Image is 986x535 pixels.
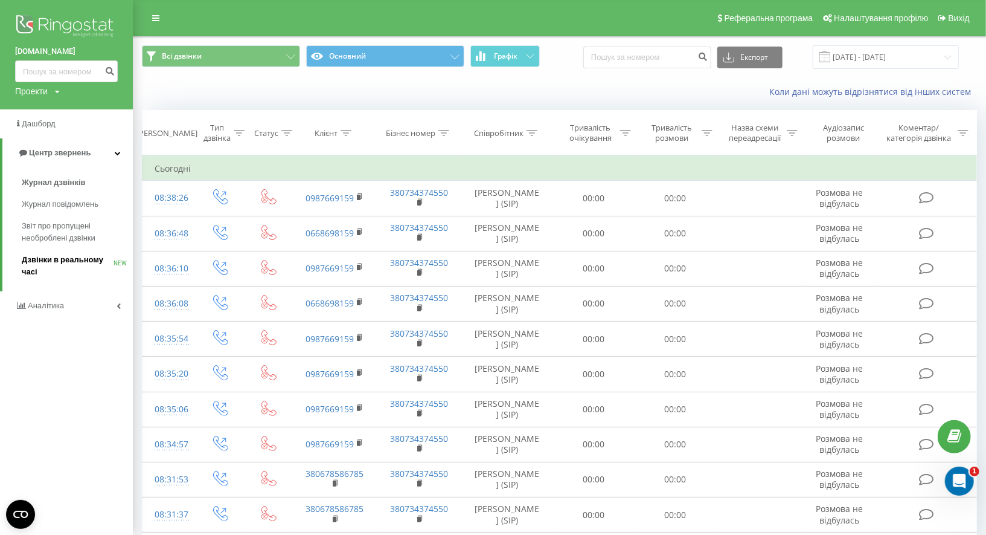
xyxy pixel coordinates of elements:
[461,286,552,321] td: [PERSON_NAME] (SIP)
[461,322,552,357] td: [PERSON_NAME] (SIP)
[717,47,783,68] button: Експорт
[22,215,133,249] a: Звіт про пропущені необроблені дзвінки
[816,222,863,244] span: Розмова не відбулась
[816,292,863,314] span: Розмова не відбулась
[15,60,118,82] input: Пошук за номером
[254,128,278,138] div: Статус
[494,52,517,60] span: Графік
[816,328,863,350] span: Розмова не відбулась
[22,193,133,215] a: Журнал повідомлень
[22,198,98,210] span: Журнал повідомлень
[552,357,634,392] td: 00:00
[634,181,715,216] td: 00:00
[390,292,448,303] a: 380734374550
[155,292,182,316] div: 08:36:08
[22,172,133,193] a: Журнал дзвінків
[306,468,363,479] a: 380678586785
[155,257,182,280] div: 08:36:10
[155,327,182,351] div: 08:35:54
[315,128,338,138] div: Клієнт
[306,45,464,67] button: Основний
[461,498,552,533] td: [PERSON_NAME] (SIP)
[634,216,715,251] td: 00:00
[816,187,863,209] span: Розмова не відбулась
[306,368,354,380] a: 0987669159
[769,86,977,97] a: Коли дані можуть відрізнятися вiд інших систем
[390,328,448,339] a: 380734374550
[306,333,354,345] a: 0987669159
[725,13,813,23] span: Реферальна програма
[390,363,448,374] a: 380734374550
[726,123,783,143] div: Назва схеми переадресації
[155,186,182,210] div: 08:38:26
[390,398,448,409] a: 380734374550
[306,503,363,514] a: 380678586785
[155,433,182,456] div: 08:34:57
[970,467,979,476] span: 1
[461,216,552,251] td: [PERSON_NAME] (SIP)
[155,398,182,421] div: 08:35:06
[834,13,928,23] span: Налаштування профілю
[461,427,552,462] td: [PERSON_NAME] (SIP)
[22,177,86,189] span: Журнал дзвінків
[552,462,634,497] td: 00:00
[203,123,231,143] div: Тип дзвінка
[15,12,118,42] img: Ringostat logo
[945,467,974,496] iframe: Intercom live chat
[634,392,715,427] td: 00:00
[28,301,64,310] span: Аналiтика
[155,468,182,491] div: 08:31:53
[634,251,715,286] td: 00:00
[816,503,863,525] span: Розмова не відбулась
[816,257,863,279] span: Розмова не відбулась
[552,427,634,462] td: 00:00
[634,427,715,462] td: 00:00
[634,462,715,497] td: 00:00
[142,157,977,181] td: Сьогодні
[474,128,523,138] div: Співробітник
[2,138,133,167] a: Центр звернень
[552,322,634,357] td: 00:00
[390,468,448,479] a: 380734374550
[552,286,634,321] td: 00:00
[22,254,114,278] span: Дзвінки в реальному часі
[583,47,711,68] input: Пошук за номером
[306,297,354,309] a: 0668698159
[155,503,182,527] div: 08:31:37
[884,123,955,143] div: Коментар/категорія дзвінка
[552,181,634,216] td: 00:00
[634,498,715,533] td: 00:00
[22,220,127,244] span: Звіт про пропущені необроблені дзвінки
[386,128,435,138] div: Бізнес номер
[390,257,448,268] a: 380734374550
[6,500,35,529] button: Open CMP widget
[15,85,48,97] div: Проекти
[634,286,715,321] td: 00:00
[461,462,552,497] td: [PERSON_NAME] (SIP)
[136,128,197,138] div: [PERSON_NAME]
[564,123,618,143] div: Тривалість очікування
[22,119,56,128] span: Дашборд
[162,51,202,61] span: Всі дзвінки
[470,45,540,67] button: Графік
[29,148,91,157] span: Центр звернень
[306,438,354,450] a: 0987669159
[306,403,354,415] a: 0987669159
[552,392,634,427] td: 00:00
[949,13,970,23] span: Вихід
[812,123,876,143] div: Аудіозапис розмови
[306,262,354,274] a: 0987669159
[816,468,863,490] span: Розмова не відбулась
[552,216,634,251] td: 00:00
[816,363,863,385] span: Розмова не відбулась
[634,322,715,357] td: 00:00
[15,45,118,57] a: [DOMAIN_NAME]
[390,433,448,444] a: 380734374550
[142,45,300,67] button: Всі дзвінки
[552,251,634,286] td: 00:00
[306,192,354,204] a: 0987669159
[390,503,448,514] a: 380734374550
[155,362,182,386] div: 08:35:20
[816,433,863,455] span: Розмова не відбулась
[645,123,699,143] div: Тривалість розмови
